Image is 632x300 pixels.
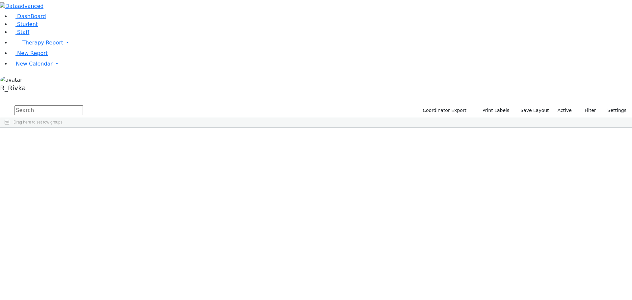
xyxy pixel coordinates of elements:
button: Save Layout [517,105,552,116]
span: Student [17,21,38,27]
button: Coordinator Export [418,105,469,116]
span: New Report [17,50,48,56]
input: Search [14,105,83,115]
span: New Calendar [16,61,53,67]
a: DashBoard [11,13,46,19]
a: Therapy Report [11,36,632,49]
button: Settings [599,105,629,116]
label: Active [555,105,575,116]
span: Drag here to set row groups [13,120,63,124]
a: New Calendar [11,57,632,70]
a: Staff [11,29,29,35]
span: Therapy Report [22,40,63,46]
span: DashBoard [17,13,46,19]
button: Filter [576,105,599,116]
a: Student [11,21,38,27]
button: Print Labels [475,105,512,116]
span: Staff [17,29,29,35]
a: New Report [11,50,48,56]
